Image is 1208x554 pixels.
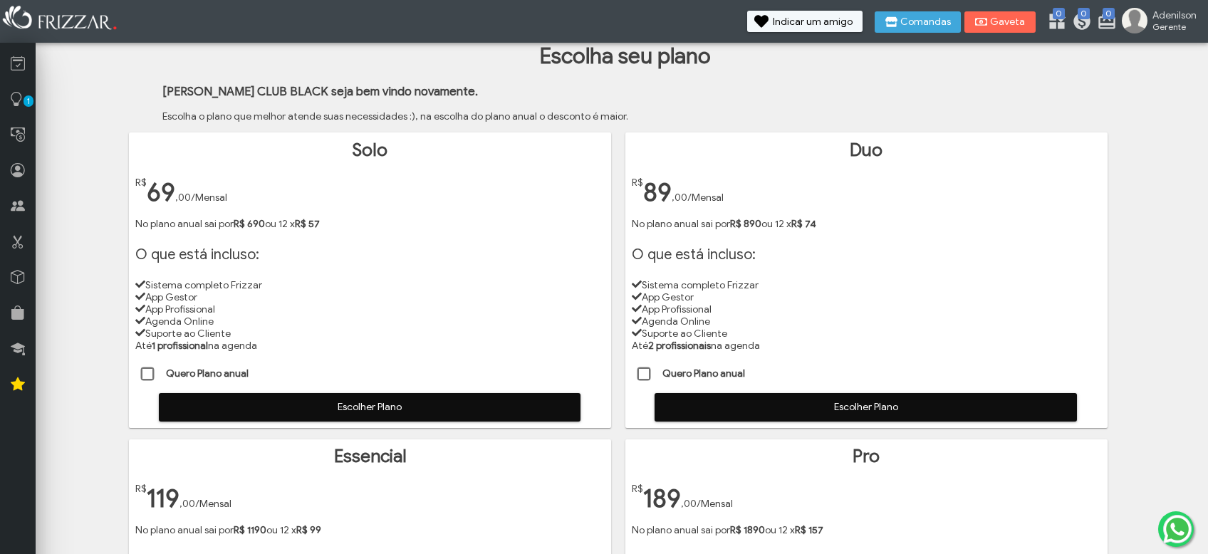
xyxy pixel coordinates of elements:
strong: R$ 74 [791,218,816,230]
strong: R$ 1890 [730,524,765,536]
span: 189 [643,483,681,514]
li: Até na agenda [632,340,1100,352]
strong: R$ 690 [234,218,265,230]
span: 119 [147,483,179,514]
li: App Profissional [135,303,604,315]
img: whatsapp.png [1160,512,1194,546]
span: ,00 [179,498,195,510]
p: No plano anual sai por ou 12 x [632,218,1100,230]
span: R$ [135,177,147,189]
h1: O que está incluso: [632,246,1100,263]
strong: R$ 157 [795,524,823,536]
span: 0 [1103,8,1115,19]
li: Agenda Online [632,315,1100,328]
span: ,00 [672,192,687,204]
strong: 1 profissional [152,340,208,352]
span: R$ [632,177,643,189]
span: /Mensal [687,192,724,204]
li: Suporte ao Cliente [135,328,604,340]
button: Indicar um amigo [747,11,863,32]
button: Gaveta [964,11,1036,33]
span: Escolher Plano [665,397,1067,418]
h1: O que está incluso: [135,246,604,263]
li: App Gestor [632,291,1100,303]
li: Sistema completo Frizzar [135,279,604,291]
h3: [PERSON_NAME] CLUB BLACK seja bem vindo novamente. [162,84,1204,99]
span: 69 [147,177,175,208]
h1: Essencial [135,446,604,467]
span: 0 [1078,8,1090,19]
button: Escolher Plano [655,393,1077,422]
span: /Mensal [191,192,227,204]
span: Escolher Plano [169,397,571,418]
li: Até na agenda [135,340,604,352]
span: /Mensal [697,498,733,510]
span: Indicar um amigo [773,17,853,27]
a: Adenilson Gerente [1122,8,1201,36]
span: R$ [632,483,643,495]
strong: 2 profissionais [648,340,711,352]
h1: Solo [135,140,604,161]
span: /Mensal [195,498,231,510]
p: No plano anual sai por ou 12 x [135,218,604,230]
strong: R$ 1190 [234,524,266,536]
button: Comandas [875,11,961,33]
a: 0 [1072,11,1086,34]
span: Gaveta [990,17,1026,27]
p: No plano anual sai por ou 12 x [135,524,604,536]
span: R$ [135,483,147,495]
li: App Profissional [632,303,1100,315]
a: 0 [1047,11,1061,34]
h1: Duo [632,140,1100,161]
li: App Gestor [135,291,604,303]
span: 89 [643,177,672,208]
span: 0 [1053,8,1065,19]
span: ,00 [681,498,697,510]
span: Adenilson [1152,9,1197,21]
strong: R$ 57 [295,218,320,230]
p: Escolha o plano que melhor atende suas necessidades :), na escolha do plano anual o desconto é ma... [162,110,1204,122]
li: Suporte ao Cliente [632,328,1100,340]
button: Escolher Plano [159,393,581,422]
li: Agenda Online [135,315,604,328]
strong: Quero Plano anual [166,367,249,380]
p: No plano anual sai por ou 12 x [632,524,1100,536]
span: ,00 [175,192,191,204]
a: 0 [1097,11,1111,34]
span: Comandas [900,17,951,27]
strong: R$ 890 [730,218,761,230]
h1: Pro [632,446,1100,467]
h1: Escolha seu plano [47,43,1204,70]
li: Sistema completo Frizzar [632,279,1100,291]
strong: R$ 99 [296,524,321,536]
span: 1 [24,95,33,107]
strong: Quero Plano anual [662,367,745,380]
span: Gerente [1152,21,1197,32]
